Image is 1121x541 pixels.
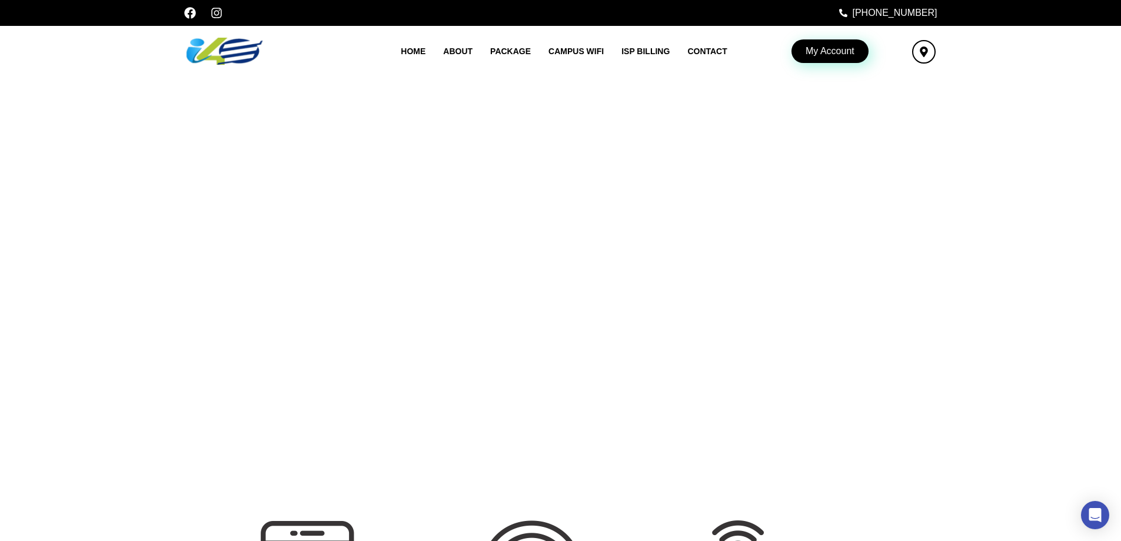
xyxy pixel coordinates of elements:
[481,38,540,65] a: Package
[1081,501,1109,529] div: Open Intercom Messenger
[392,38,434,65] a: Home
[806,47,854,56] span: My Account
[567,6,937,20] a: [PHONE_NUMBER]
[678,38,736,65] a: Contact
[791,39,869,63] a: My Account
[849,6,937,20] span: [PHONE_NUMBER]
[540,38,613,65] a: Campus WiFi
[434,38,481,65] a: About
[184,38,264,64] img: internet-for-education
[613,38,678,65] a: ISP Billing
